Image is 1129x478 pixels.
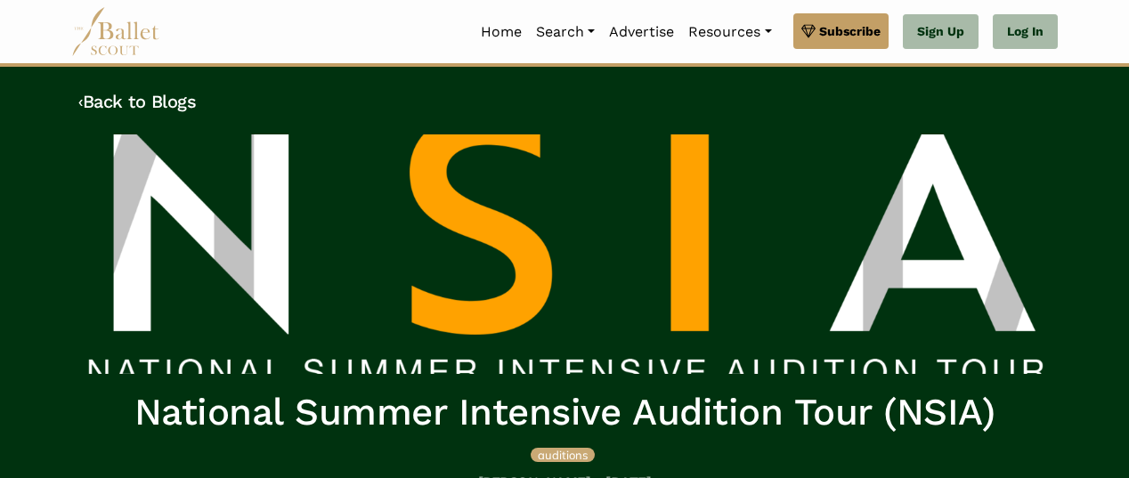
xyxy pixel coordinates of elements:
[538,448,588,462] span: auditions
[801,21,816,41] img: gem.svg
[78,90,83,112] code: ‹
[793,13,889,49] a: Subscribe
[78,134,1051,374] img: header_image.img
[529,13,602,51] a: Search
[903,14,979,50] a: Sign Up
[819,21,881,41] span: Subscribe
[474,13,529,51] a: Home
[78,388,1051,437] h1: National Summer Intensive Audition Tour (NSIA)
[78,91,196,112] a: ‹Back to Blogs
[993,14,1058,50] a: Log In
[531,445,595,463] a: auditions
[602,13,681,51] a: Advertise
[681,13,778,51] a: Resources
